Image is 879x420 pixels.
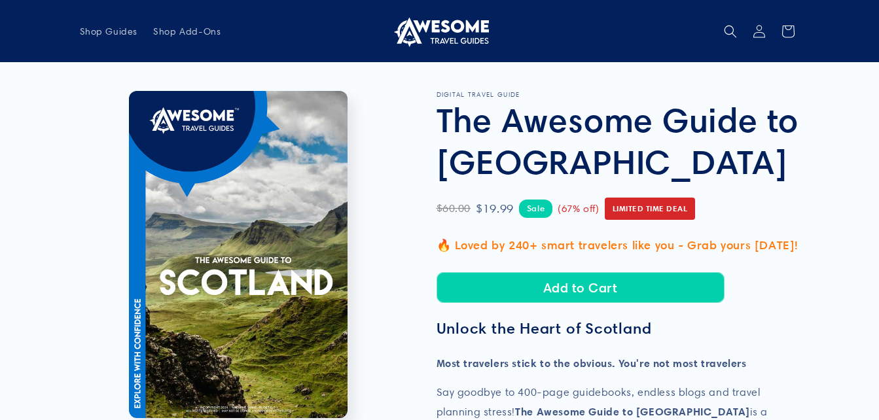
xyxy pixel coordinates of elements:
[515,405,750,418] strong: The Awesome Guide to [GEOGRAPHIC_DATA]
[437,91,800,99] p: DIGITAL TRAVEL GUIDE
[437,357,747,370] strong: Most travelers stick to the obvious. You're not most travelers
[437,319,800,338] h3: Unlock the Heart of Scotland
[437,99,800,183] h1: The Awesome Guide to [GEOGRAPHIC_DATA]
[153,26,221,37] span: Shop Add-Ons
[437,272,725,303] button: Add to Cart
[437,235,800,256] p: 🔥 Loved by 240+ smart travelers like you - Grab yours [DATE]!
[145,18,228,45] a: Shop Add-Ons
[72,18,146,45] a: Shop Guides
[519,200,552,217] span: Sale
[716,17,745,46] summary: Search
[605,198,696,220] span: Limited Time Deal
[391,16,489,47] img: Awesome Travel Guides
[476,198,514,219] span: $19.99
[558,200,599,218] span: (67% off)
[437,200,471,219] span: $60.00
[386,10,493,52] a: Awesome Travel Guides
[80,26,138,37] span: Shop Guides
